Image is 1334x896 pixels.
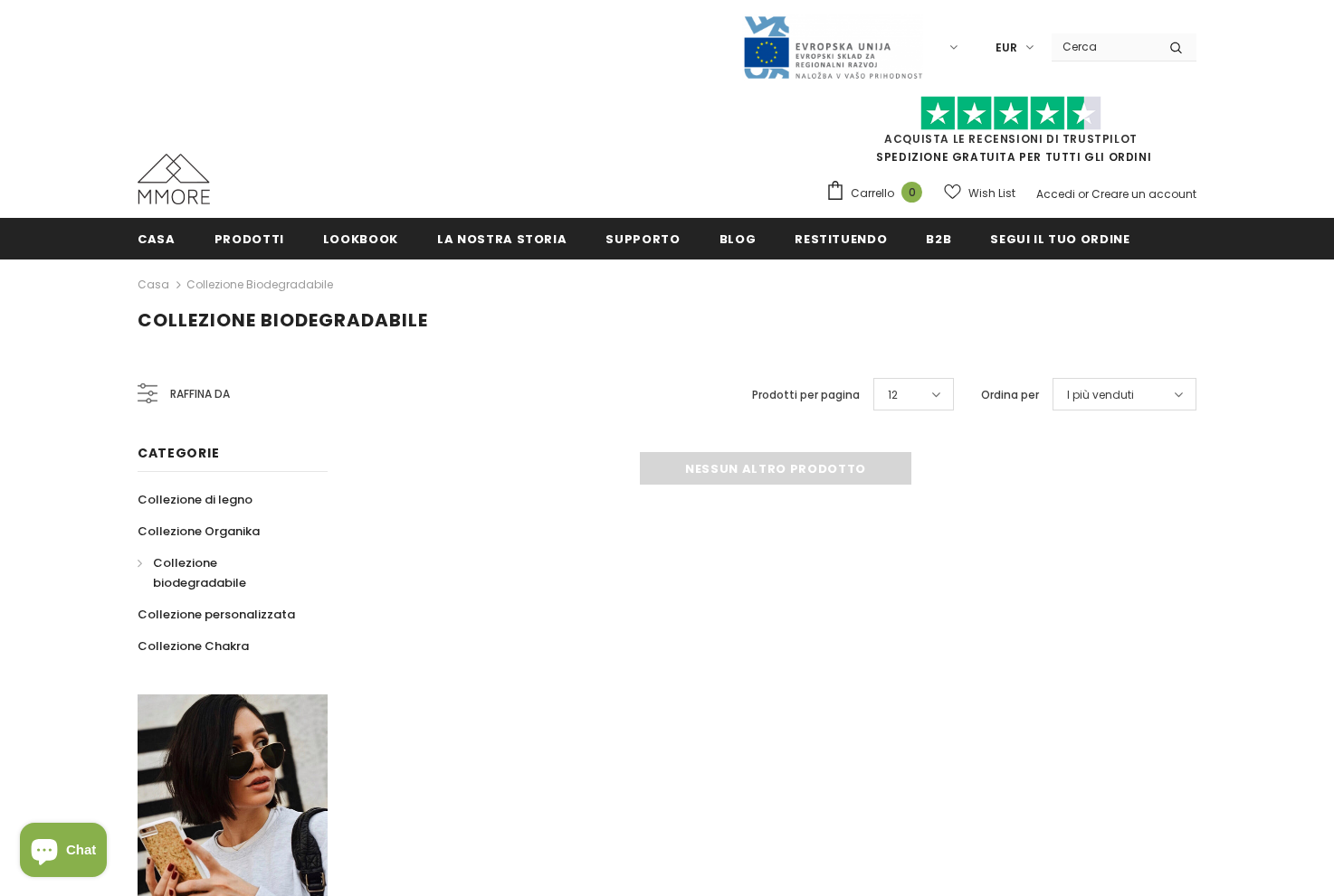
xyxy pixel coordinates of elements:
span: La nostra storia [437,231,567,248]
img: Casi MMORE [138,154,210,204]
span: SPEDIZIONE GRATUITA PER TUTTI GLI ORDINI [825,104,1196,165]
span: Lookbook [323,231,398,248]
a: La nostra storia [437,218,567,259]
span: Collezione biodegradabile [153,554,246,591]
a: Javni Razpis [742,39,923,54]
a: Casa [138,274,169,296]
a: Wish List [944,177,1015,209]
a: B2B [926,218,951,259]
span: Casa [138,231,176,248]
span: I più venduti [1067,386,1134,404]
span: Collezione biodegradabile [138,307,428,333]
input: Search Site [1052,33,1156,60]
span: Restituendo [795,231,887,248]
a: Collezione biodegradabile [186,277,333,292]
a: Collezione Chakra [138,630,249,662]
span: Wish List [968,184,1015,203]
a: Lookbook [323,218,398,259]
a: Prodotti [214,218,284,259]
a: Collezione personalizzata [138,599,295,630]
span: Categorie [138,444,219,462]
span: Collezione Organika [138,523,260,540]
a: Restituendo [795,218,887,259]
span: or [1078,186,1089,202]
span: Segui il tuo ordine [990,231,1129,248]
span: Collezione personalizzata [138,606,295,623]
a: Casa [138,218,176,259]
img: Fidati di Pilot Stars [920,96,1101,131]
a: Collezione Organika [138,515,260,547]
a: Blog [719,218,757,259]
inbox-online-store-chat: Shopify online store chat [14,823,112,882]
label: Prodotti per pagina [752,386,860,404]
a: Creare un account [1091,186,1196,202]
span: B2B [926,231,951,248]
span: Collezione Chakra [138,637,249,655]
span: Prodotti [214,231,284,248]
span: 12 [888,386,898,404]
a: Collezione di legno [138,484,253,515]
a: supporto [605,218,680,259]
span: Raffina da [170,384,230,404]
a: Accedi [1036,186,1075,202]
a: Acquista le recensioni di TrustPilot [884,131,1138,146]
span: 0 [901,182,922,203]
a: Segui il tuo ordine [990,218,1129,259]
img: Javni Razpis [742,14,923,80]
span: Carrello [851,184,894,203]
span: EUR [996,39,1017,57]
a: Carrello 0 [825,180,931,207]
a: Collezione biodegradabile [138,547,308,599]
span: Collezione di legno [138,491,253,508]
label: Ordina per [981,386,1039,404]
span: Blog [719,231,757,248]
span: supporto [605,231,680,248]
